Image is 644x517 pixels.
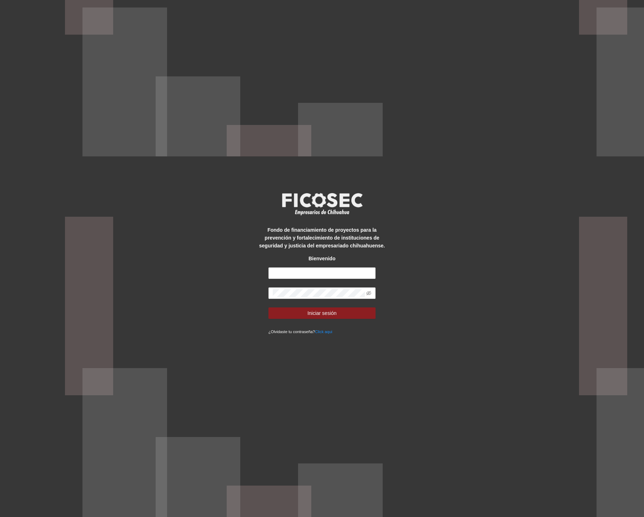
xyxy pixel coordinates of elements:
[308,256,335,261] strong: Bienvenido
[268,307,376,319] button: Iniciar sesión
[315,330,332,334] a: Click aqui
[268,330,332,334] small: ¿Olvidaste tu contraseña?
[259,227,385,249] strong: Fondo de financiamiento de proyectos para la prevención y fortalecimiento de instituciones de seg...
[307,309,337,317] span: Iniciar sesión
[277,191,367,217] img: logo
[366,291,371,296] span: eye-invisible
